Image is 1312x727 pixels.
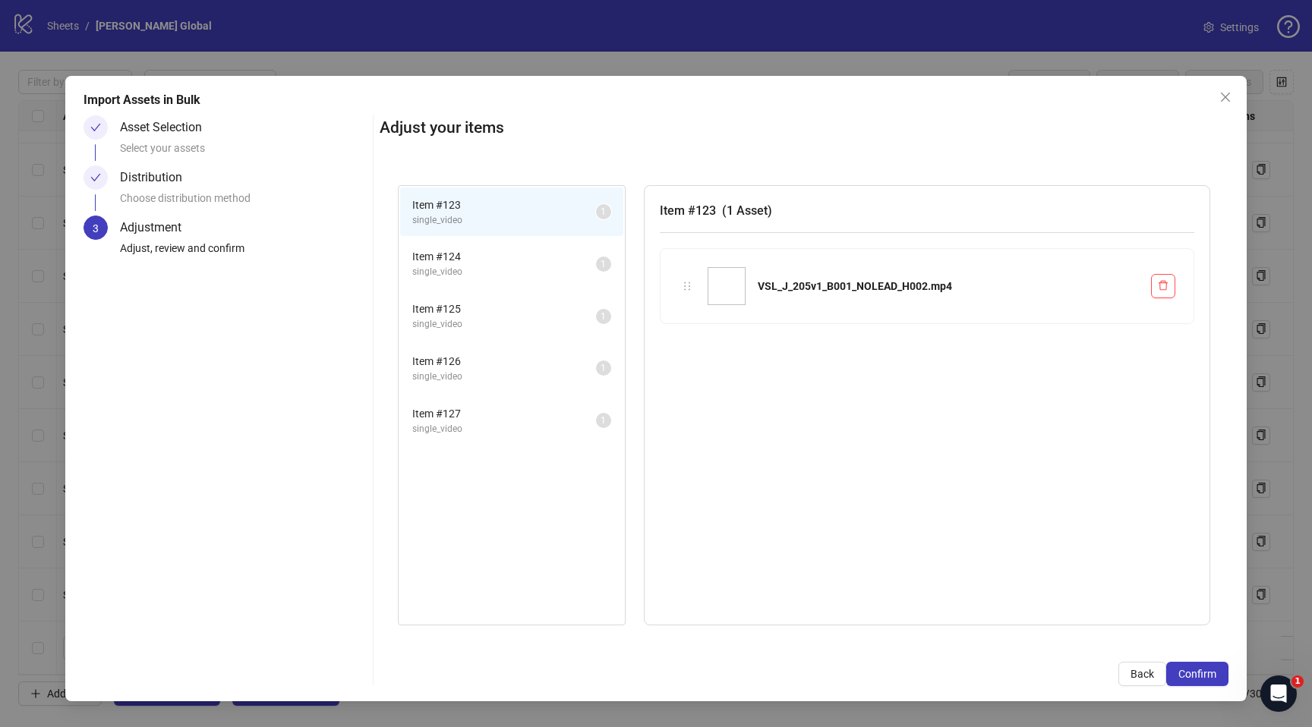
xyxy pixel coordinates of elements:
button: Close [1213,85,1238,109]
span: Confirm [1178,668,1216,680]
button: Back [1118,662,1166,686]
span: delete [1158,280,1168,291]
div: Select your assets [120,140,367,165]
span: 1 [1291,675,1304,688]
span: single_video [412,213,596,228]
sup: 1 [596,204,611,219]
span: 1 [601,259,606,269]
span: Item # 126 [412,353,596,370]
h2: Adjust your items [380,115,1228,140]
sup: 1 [596,360,611,376]
div: Adjust, review and confirm [120,240,367,266]
div: holder [679,278,695,294]
div: VSL_J_205v1_B001_NOLEAD_H002.mp4 [758,278,1139,294]
span: 1 [601,311,606,322]
span: 1 [601,363,606,373]
button: Delete [1151,274,1175,298]
button: Confirm [1166,662,1228,686]
sup: 1 [596,413,611,428]
div: Distribution [120,165,194,190]
sup: 1 [596,309,611,324]
span: 1 [601,415,606,426]
div: Asset Selection [120,115,214,140]
span: single_video [412,265,596,279]
span: Item # 124 [412,248,596,265]
div: Adjustment [120,216,194,240]
span: Item # 125 [412,301,596,317]
span: Item # 123 [412,197,596,213]
span: 1 [601,206,606,217]
span: single_video [412,422,596,436]
div: Import Assets in Bulk [84,91,1228,109]
img: VSL_J_205v1_B001_NOLEAD_H002.mp4 [708,267,746,305]
div: Choose distribution method [120,190,367,216]
span: ( 1 Asset ) [722,203,772,218]
span: holder [682,281,692,291]
iframe: Intercom live chat [1260,675,1297,712]
span: close [1219,91,1232,103]
span: 3 [93,222,99,234]
span: single_video [412,370,596,384]
sup: 1 [596,256,611,272]
span: Back [1131,668,1154,680]
span: Item # 127 [412,405,596,422]
span: single_video [412,317,596,332]
h3: Item # 123 [660,201,1194,220]
span: check [90,122,101,133]
span: check [90,172,101,183]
